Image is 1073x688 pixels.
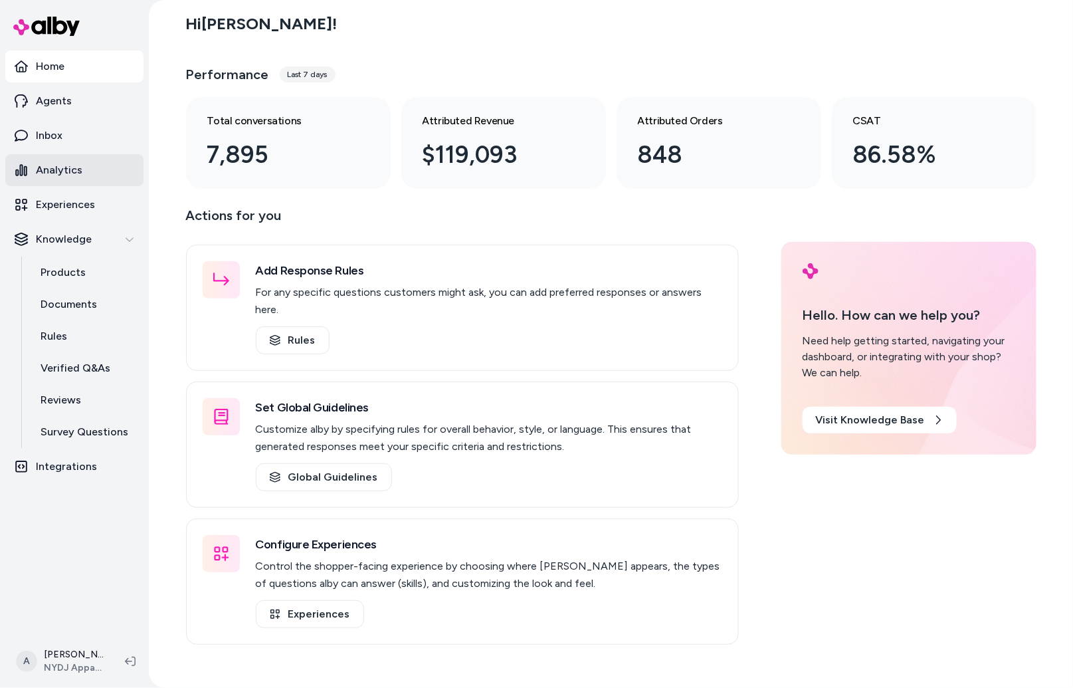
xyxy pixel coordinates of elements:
[401,97,606,189] a: Attributed Revenue $119,093
[186,65,269,84] h3: Performance
[617,97,821,189] a: Attributed Orders 848
[638,137,779,173] div: 848
[256,261,722,280] h3: Add Response Rules
[44,661,104,675] span: NYDJ Apparel
[8,640,114,683] button: A[PERSON_NAME]NYDJ Apparel
[256,558,722,592] p: Control the shopper-facing experience by choosing where [PERSON_NAME] appears, the types of quest...
[27,257,144,288] a: Products
[186,14,338,34] h2: Hi [PERSON_NAME] !
[256,284,722,318] p: For any specific questions customers might ask, you can add preferred responses or answers here.
[280,66,336,82] div: Last 7 days
[256,326,330,354] a: Rules
[256,463,392,491] a: Global Guidelines
[256,600,364,628] a: Experiences
[638,113,779,129] h3: Attributed Orders
[36,231,92,247] p: Knowledge
[36,197,95,213] p: Experiences
[44,648,104,661] p: [PERSON_NAME]
[41,265,86,281] p: Products
[207,137,348,173] div: 7,895
[803,333,1015,381] div: Need help getting started, navigating your dashboard, or integrating with your shop? We can help.
[207,113,348,129] h3: Total conversations
[41,360,110,376] p: Verified Q&As
[27,288,144,320] a: Documents
[36,93,72,109] p: Agents
[27,384,144,416] a: Reviews
[853,113,994,129] h3: CSAT
[832,97,1036,189] a: CSAT 86.58%
[803,407,957,433] a: Visit Knowledge Base
[256,398,722,417] h3: Set Global Guidelines
[36,128,62,144] p: Inbox
[41,424,128,440] p: Survey Questions
[5,120,144,152] a: Inbox
[5,451,144,483] a: Integrations
[41,296,97,312] p: Documents
[256,421,722,455] p: Customize alby by specifying rules for overall behavior, style, or language. This ensures that ge...
[186,205,739,237] p: Actions for you
[27,416,144,448] a: Survey Questions
[27,320,144,352] a: Rules
[256,535,722,554] h3: Configure Experiences
[36,162,82,178] p: Analytics
[423,113,563,129] h3: Attributed Revenue
[5,154,144,186] a: Analytics
[36,58,64,74] p: Home
[5,223,144,255] button: Knowledge
[13,17,80,36] img: alby Logo
[5,85,144,117] a: Agents
[41,392,81,408] p: Reviews
[853,137,994,173] div: 86.58%
[36,459,97,475] p: Integrations
[803,263,819,279] img: alby Logo
[41,328,67,344] p: Rules
[27,352,144,384] a: Verified Q&As
[186,97,391,189] a: Total conversations 7,895
[803,305,1015,325] p: Hello. How can we help you?
[16,651,37,672] span: A
[5,189,144,221] a: Experiences
[423,137,563,173] div: $119,093
[5,51,144,82] a: Home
